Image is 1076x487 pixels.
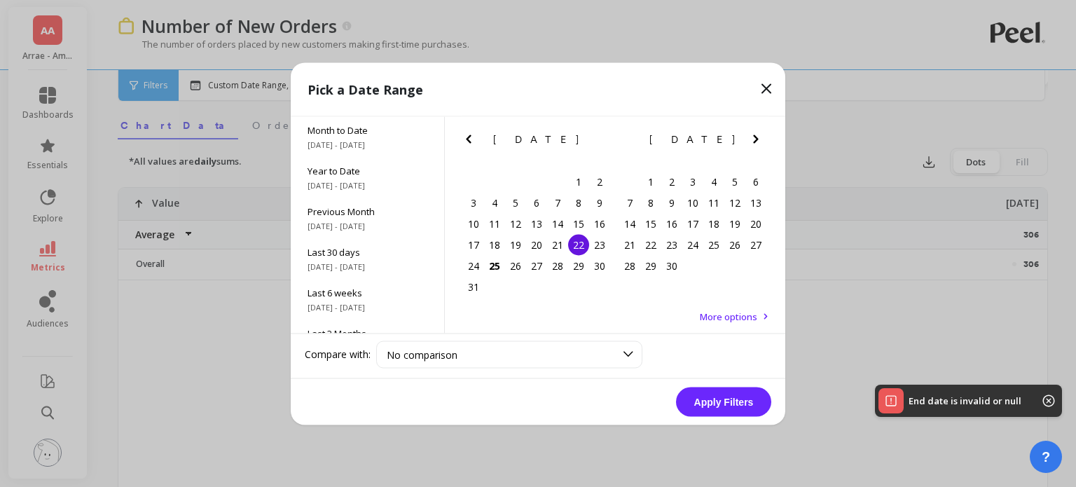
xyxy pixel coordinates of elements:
[619,255,640,276] div: Choose Sunday, September 28th, 2025
[463,192,484,213] div: Choose Sunday, August 3rd, 2025
[661,171,682,192] div: Choose Tuesday, September 2nd, 2025
[484,192,505,213] div: Choose Monday, August 4th, 2025
[1042,447,1050,467] span: ?
[308,164,427,177] span: Year to Date
[640,171,661,192] div: Choose Monday, September 1st, 2025
[387,348,457,361] span: No comparison
[463,171,610,297] div: month 2025-08
[676,387,771,416] button: Apply Filters
[493,133,581,144] span: [DATE]
[505,192,526,213] div: Choose Tuesday, August 5th, 2025
[640,213,661,234] div: Choose Monday, September 15th, 2025
[526,192,547,213] div: Choose Wednesday, August 6th, 2025
[589,234,610,255] div: Choose Saturday, August 23rd, 2025
[308,220,427,231] span: [DATE] - [DATE]
[484,213,505,234] div: Choose Monday, August 11th, 2025
[463,255,484,276] div: Choose Sunday, August 24th, 2025
[526,234,547,255] div: Choose Wednesday, August 20th, 2025
[568,171,589,192] div: Choose Friday, August 1st, 2025
[547,213,568,234] div: Choose Thursday, August 14th, 2025
[703,234,724,255] div: Choose Thursday, September 25th, 2025
[308,179,427,191] span: [DATE] - [DATE]
[526,255,547,276] div: Choose Wednesday, August 27th, 2025
[568,213,589,234] div: Choose Friday, August 15th, 2025
[703,213,724,234] div: Choose Thursday, September 18th, 2025
[1030,441,1062,473] button: ?
[909,395,1021,407] p: End date is invalid or null
[463,276,484,297] div: Choose Sunday, August 31st, 2025
[745,171,766,192] div: Choose Saturday, September 6th, 2025
[589,192,610,213] div: Choose Saturday, August 9th, 2025
[682,234,703,255] div: Choose Wednesday, September 24th, 2025
[568,192,589,213] div: Choose Friday, August 8th, 2025
[526,213,547,234] div: Choose Wednesday, August 13th, 2025
[682,192,703,213] div: Choose Wednesday, September 10th, 2025
[745,213,766,234] div: Choose Saturday, September 20th, 2025
[619,234,640,255] div: Choose Sunday, September 21st, 2025
[547,234,568,255] div: Choose Thursday, August 21st, 2025
[703,192,724,213] div: Choose Thursday, September 11th, 2025
[463,234,484,255] div: Choose Sunday, August 17th, 2025
[308,301,427,313] span: [DATE] - [DATE]
[505,213,526,234] div: Choose Tuesday, August 12th, 2025
[505,234,526,255] div: Choose Tuesday, August 19th, 2025
[505,255,526,276] div: Choose Tuesday, August 26th, 2025
[619,192,640,213] div: Choose Sunday, September 7th, 2025
[589,171,610,192] div: Choose Saturday, August 2nd, 2025
[649,133,737,144] span: [DATE]
[745,192,766,213] div: Choose Saturday, September 13th, 2025
[589,255,610,276] div: Choose Saturday, August 30th, 2025
[308,245,427,258] span: Last 30 days
[703,171,724,192] div: Choose Thursday, September 4th, 2025
[308,139,427,150] span: [DATE] - [DATE]
[724,234,745,255] div: Choose Friday, September 26th, 2025
[484,255,505,276] div: Choose Monday, August 25th, 2025
[308,286,427,299] span: Last 6 weeks
[724,213,745,234] div: Choose Friday, September 19th, 2025
[745,234,766,255] div: Choose Saturday, September 27th, 2025
[724,171,745,192] div: Choose Friday, September 5th, 2025
[484,234,505,255] div: Choose Monday, August 18th, 2025
[682,213,703,234] div: Choose Wednesday, September 17th, 2025
[619,213,640,234] div: Choose Sunday, September 14th, 2025
[547,255,568,276] div: Choose Thursday, August 28th, 2025
[568,255,589,276] div: Choose Friday, August 29th, 2025
[661,192,682,213] div: Choose Tuesday, September 9th, 2025
[661,255,682,276] div: Choose Tuesday, September 30th, 2025
[589,213,610,234] div: Choose Saturday, August 16th, 2025
[460,130,483,153] button: Previous Month
[640,192,661,213] div: Choose Monday, September 8th, 2025
[308,205,427,217] span: Previous Month
[747,130,770,153] button: Next Month
[661,213,682,234] div: Choose Tuesday, September 16th, 2025
[547,192,568,213] div: Choose Thursday, August 7th, 2025
[640,255,661,276] div: Choose Monday, September 29th, 2025
[308,261,427,272] span: [DATE] - [DATE]
[463,213,484,234] div: Choose Sunday, August 10th, 2025
[616,130,639,153] button: Previous Month
[724,192,745,213] div: Choose Friday, September 12th, 2025
[568,234,589,255] div: Choose Friday, August 22nd, 2025
[308,123,427,136] span: Month to Date
[305,348,371,362] label: Compare with:
[619,171,766,276] div: month 2025-09
[682,171,703,192] div: Choose Wednesday, September 3rd, 2025
[661,234,682,255] div: Choose Tuesday, September 23rd, 2025
[640,234,661,255] div: Choose Monday, September 22nd, 2025
[308,327,427,339] span: Last 3 Months
[591,130,614,153] button: Next Month
[308,79,423,99] p: Pick a Date Range
[700,310,757,322] span: More options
